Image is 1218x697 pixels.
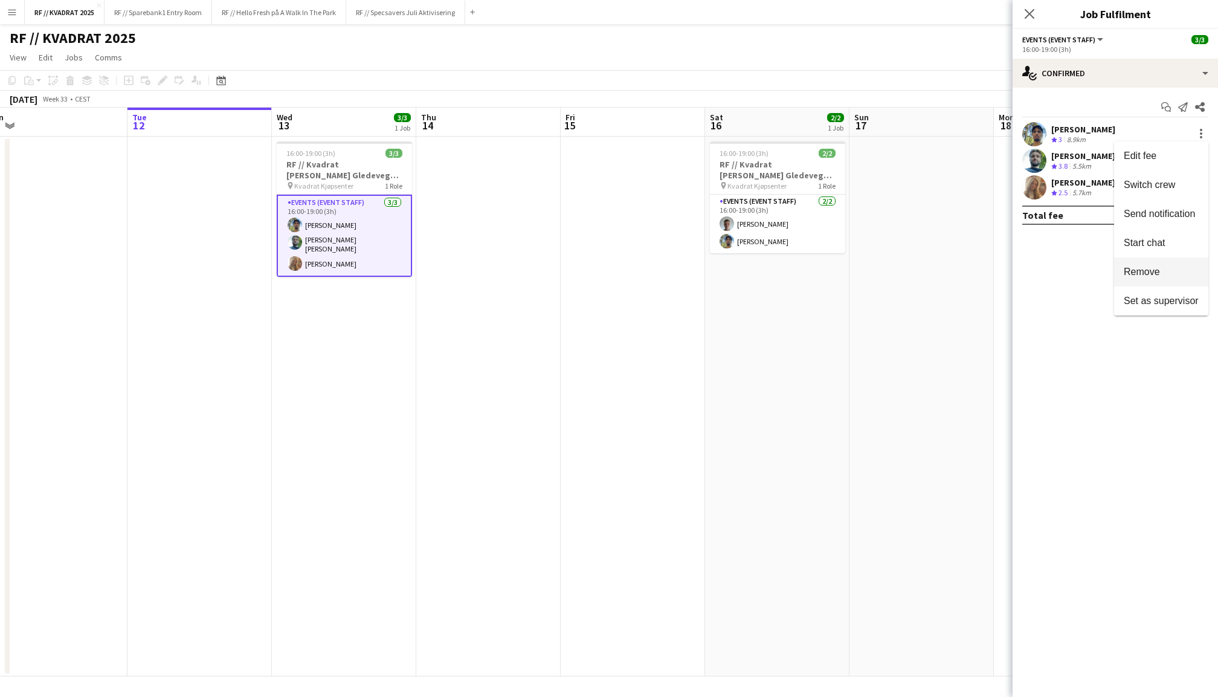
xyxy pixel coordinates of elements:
span: Send notification [1124,209,1195,219]
span: Edit fee [1124,151,1156,161]
span: Set as supervisor [1124,296,1199,306]
button: Remove [1114,258,1208,287]
span: Start chat [1124,238,1165,248]
button: Start chat [1114,229,1208,258]
button: Send notification [1114,199,1208,229]
span: Switch crew [1124,180,1175,190]
button: Set as supervisor [1114,287,1208,316]
span: Remove [1124,267,1160,277]
button: Switch crew [1114,170,1208,199]
button: Edit fee [1114,141,1208,170]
